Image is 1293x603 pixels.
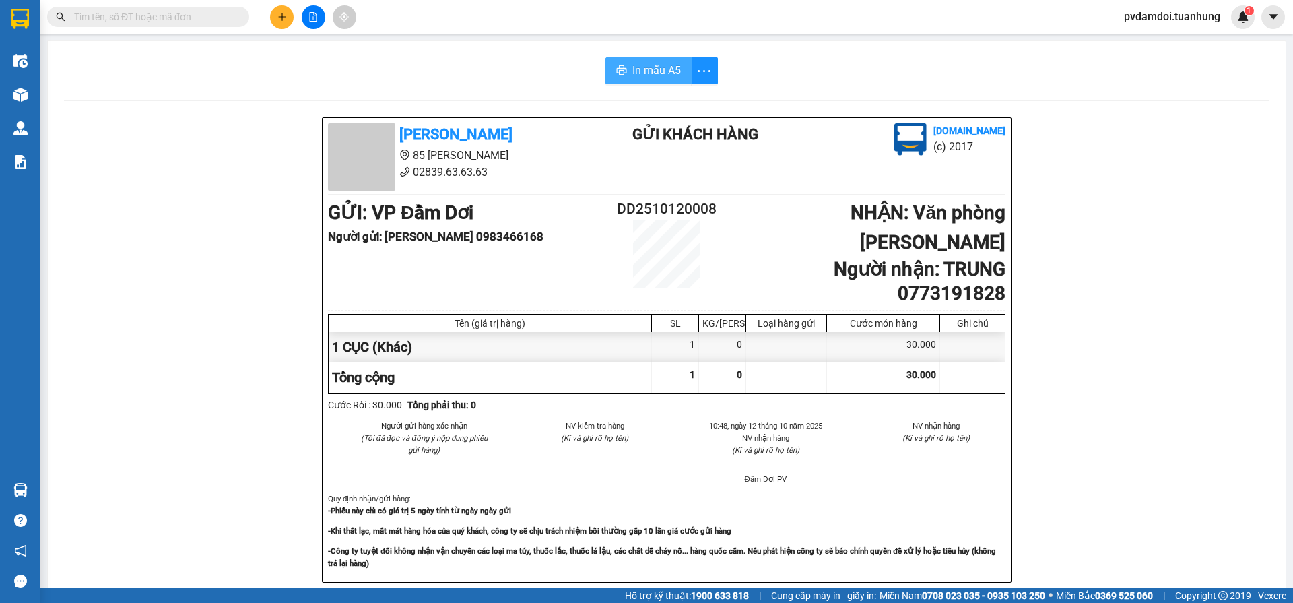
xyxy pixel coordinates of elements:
img: logo.jpg [894,123,927,156]
span: Cung cấp máy in - giấy in: [771,588,876,603]
img: icon-new-feature [1237,11,1249,23]
div: 0 [699,332,746,362]
button: aim [333,5,356,29]
span: notification [14,544,27,557]
i: (Kí và ghi rõ họ tên) [902,433,970,443]
li: NV nhận hàng [696,432,835,444]
span: file-add [308,12,318,22]
div: 1 CỤC (Khác) [329,332,652,362]
b: [PERSON_NAME] [399,126,512,143]
b: [DOMAIN_NAME] [933,125,1005,136]
li: 02839.63.63.63 [328,164,578,181]
span: In mẫu A5 [632,62,681,79]
b: Gửi khách hàng [632,126,758,143]
span: question-circle [14,514,27,527]
li: 10:48, ngày 12 tháng 10 năm 2025 [696,420,835,432]
span: environment [77,32,88,43]
i: (Tôi đã đọc và đồng ý nộp dung phiếu gửi hàng) [361,433,488,455]
div: SL [655,318,695,329]
button: plus [270,5,294,29]
b: Người gửi : [PERSON_NAME] 0983466168 [328,230,543,243]
span: more [692,63,717,80]
span: Miền Bắc [1056,588,1153,603]
span: Hỗ trợ kỹ thuật: [625,588,749,603]
span: Tổng cộng [332,369,395,385]
li: 85 [PERSON_NAME] [6,30,257,46]
b: [PERSON_NAME] [77,9,191,26]
span: copyright [1218,591,1228,600]
li: (c) 2017 [933,138,1005,155]
b: Người nhận : TRUNG 0773191828 [834,258,1005,305]
span: pvdamdoi.tuanhung [1113,8,1231,25]
strong: 0369 525 060 [1095,590,1153,601]
div: 30.000 [827,332,940,362]
span: environment [399,150,410,160]
li: NV nhận hàng [867,420,1006,432]
li: Đầm Dơi PV [696,473,835,485]
div: Loại hàng gửi [750,318,823,329]
img: logo-vxr [11,9,29,29]
div: KG/[PERSON_NAME] [702,318,742,329]
button: more [691,57,718,84]
b: Tổng phải thu: 0 [407,400,476,410]
span: | [1163,588,1165,603]
div: Tên (giá trị hàng) [332,318,648,329]
li: Người gửi hàng xác nhận [355,420,494,432]
img: warehouse-icon [13,121,28,135]
div: Cước món hàng [830,318,936,329]
img: warehouse-icon [13,54,28,68]
i: (Kí và ghi rõ họ tên) [732,445,799,455]
div: Cước Rồi : 30.000 [328,398,402,412]
span: 0 [737,369,742,380]
span: printer [616,65,627,77]
div: Quy định nhận/gửi hàng : [328,493,1005,569]
strong: -Phiếu này chỉ có giá trị 5 ngày tính từ ngày ngày gửi [328,506,511,515]
b: GỬI : VP Đầm Dơi [6,84,152,106]
sup: 1 [1245,6,1254,15]
span: 1 [690,369,695,380]
span: ⚪️ [1049,593,1053,598]
button: caret-down [1261,5,1285,29]
img: solution-icon [13,155,28,169]
strong: -Công ty tuyệt đối không nhận vận chuyển các loại ma túy, thuốc lắc, thuốc lá lậu, các chất dễ ch... [328,546,996,568]
input: Tìm tên, số ĐT hoặc mã đơn [74,9,233,24]
span: plus [277,12,287,22]
span: caret-down [1267,11,1280,23]
button: file-add [302,5,325,29]
span: | [759,588,761,603]
span: phone [399,166,410,177]
h2: DD2510120008 [610,198,723,220]
span: aim [339,12,349,22]
span: phone [77,49,88,60]
b: GỬI : VP Đầm Dơi [328,201,473,224]
div: Ghi chú [943,318,1001,329]
b: NHẬN : Văn phòng [PERSON_NAME] [851,201,1005,253]
strong: -Khi thất lạc, mất mát hàng hóa của quý khách, công ty sẽ chịu trách nhiệm bồi thường gấp 10 lần ... [328,526,731,536]
strong: 0708 023 035 - 0935 103 250 [922,590,1045,601]
span: 30.000 [906,369,936,380]
span: search [56,12,65,22]
span: message [14,575,27,588]
span: Miền Nam [880,588,1045,603]
li: NV kiểm tra hàng [526,420,665,432]
li: 02839.63.63.63 [6,46,257,63]
span: 1 [1247,6,1251,15]
li: 85 [PERSON_NAME] [328,147,578,164]
div: 1 [652,332,699,362]
button: printerIn mẫu A5 [605,57,692,84]
strong: 1900 633 818 [691,590,749,601]
img: warehouse-icon [13,88,28,102]
i: (Kí và ghi rõ họ tên) [561,433,628,443]
img: warehouse-icon [13,483,28,497]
